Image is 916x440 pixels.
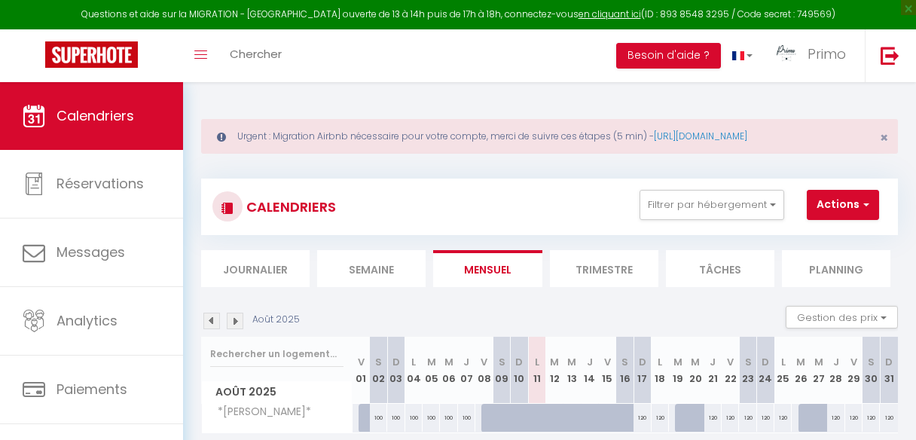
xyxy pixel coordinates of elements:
th: 16 [616,337,634,404]
abbr: M [691,355,700,369]
div: 120 [774,404,792,432]
th: 27 [810,337,827,404]
a: ... Primo [764,29,865,82]
a: [URL][DOMAIN_NAME] [654,130,747,142]
th: 11 [528,337,545,404]
abbr: J [463,355,469,369]
button: Actions [807,190,879,220]
div: 100 [387,404,405,432]
div: 120 [634,404,651,432]
abbr: V [604,355,611,369]
th: 21 [704,337,722,404]
li: Journalier [201,250,310,287]
span: Calendriers [56,106,134,125]
abbr: D [762,355,769,369]
div: 100 [458,404,475,432]
span: Août 2025 [202,381,352,403]
div: Urgent : Migration Airbnb nécessaire pour votre compte, merci de suivre ces étapes (5 min) - [201,119,898,154]
abbr: D [392,355,400,369]
abbr: D [515,355,523,369]
span: Primo [808,44,846,63]
div: 120 [652,404,669,432]
th: 10 [511,337,528,404]
div: 100 [405,404,423,432]
abbr: L [781,355,786,369]
abbr: M [796,355,805,369]
img: ... [775,43,798,66]
div: 100 [370,404,387,432]
th: 06 [440,337,457,404]
th: 04 [405,337,423,404]
abbr: M [427,355,436,369]
abbr: M [550,355,559,369]
th: 15 [599,337,616,404]
th: 31 [880,337,898,404]
th: 30 [863,337,880,404]
button: Close [880,131,888,145]
div: 120 [739,404,756,432]
th: 22 [722,337,739,404]
abbr: V [850,355,857,369]
div: 120 [757,404,774,432]
span: Messages [56,243,125,261]
th: 24 [757,337,774,404]
div: 120 [827,404,844,432]
th: 02 [370,337,387,404]
li: Planning [782,250,890,287]
th: 26 [792,337,809,404]
th: 12 [545,337,563,404]
abbr: D [639,355,646,369]
div: 120 [722,404,739,432]
span: *[PERSON_NAME]* [204,404,315,420]
abbr: S [621,355,628,369]
li: Mensuel [433,250,542,287]
abbr: V [358,355,365,369]
th: 25 [774,337,792,404]
input: Rechercher un logement... [210,341,343,368]
li: Tâches [666,250,774,287]
abbr: S [375,355,382,369]
span: × [880,128,888,147]
abbr: M [567,355,576,369]
th: 23 [739,337,756,404]
th: 19 [669,337,686,404]
span: Analytics [56,311,118,330]
abbr: S [499,355,505,369]
abbr: S [745,355,752,369]
a: Chercher [218,29,293,82]
abbr: J [833,355,839,369]
img: Super Booking [45,41,138,68]
button: Besoin d'aide ? [616,43,721,69]
button: Filtrer par hébergement [640,190,784,220]
th: 18 [652,337,669,404]
div: 100 [423,404,440,432]
th: 29 [845,337,863,404]
span: Chercher [230,46,282,62]
div: 120 [704,404,722,432]
abbr: M [814,355,823,369]
li: Semaine [317,250,426,287]
div: 120 [845,404,863,432]
th: 08 [475,337,493,404]
p: Août 2025 [252,313,300,327]
abbr: M [673,355,682,369]
abbr: M [444,355,453,369]
abbr: S [868,355,875,369]
th: 20 [686,337,704,404]
button: Gestion des prix [786,306,898,328]
span: Réservations [56,174,144,193]
abbr: L [411,355,416,369]
abbr: L [658,355,662,369]
h3: CALENDRIERS [243,190,336,224]
abbr: D [885,355,893,369]
th: 05 [423,337,440,404]
th: 09 [493,337,510,404]
abbr: J [710,355,716,369]
span: Paiements [56,380,127,399]
abbr: J [587,355,593,369]
th: 13 [563,337,581,404]
th: 01 [353,337,370,404]
th: 28 [827,337,844,404]
th: 03 [387,337,405,404]
img: logout [881,46,899,65]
